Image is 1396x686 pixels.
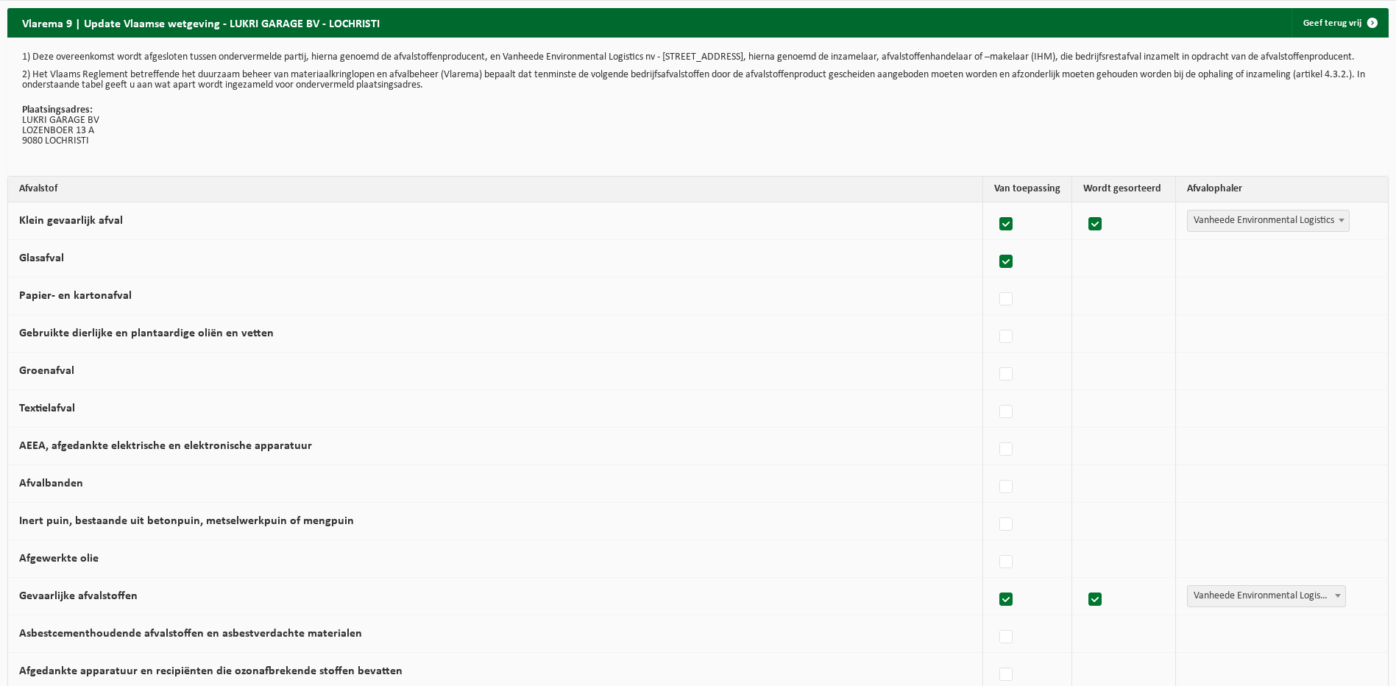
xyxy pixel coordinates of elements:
th: Wordt gesorteerd [1072,177,1176,202]
span: Vanheede Environmental Logistics [1188,211,1349,231]
p: 1) Deze overeenkomst wordt afgesloten tussen ondervermelde partij, hierna genoemd de afvalstoffen... [22,52,1374,63]
p: 2) Het Vlaams Reglement betreffende het duurzaam beheer van materiaalkringlopen en afvalbeheer (V... [22,70,1374,91]
h2: Vlarema 9 | Update Vlaamse wetgeving - LUKRI GARAGE BV - LOCHRISTI [7,8,394,37]
th: Afvalophaler [1176,177,1388,202]
label: Klein gevaarlijk afval [19,215,123,227]
label: Afgewerkte olie [19,553,99,565]
span: Vanheede Environmental Logistics [1187,210,1350,232]
label: Papier- en kartonafval [19,290,132,302]
th: Van toepassing [983,177,1072,202]
label: Inert puin, bestaande uit betonpuin, metselwerkpuin of mengpuin [19,515,354,527]
label: Gevaarlijke afvalstoffen [19,590,138,602]
label: Afvalbanden [19,478,83,489]
span: Vanheede Environmental Logistics [1188,586,1345,607]
label: Textielafval [19,403,75,414]
th: Afvalstof [8,177,983,202]
label: AEEA, afgedankte elektrische en elektronische apparatuur [19,440,312,452]
a: Geef terug vrij [1292,8,1387,38]
span: Vanheede Environmental Logistics [1187,585,1346,607]
label: Asbestcementhoudende afvalstoffen en asbestverdachte materialen [19,628,362,640]
label: Groenafval [19,365,74,377]
p: LUKRI GARAGE BV LOZENBOER 13 A 9080 LOCHRISTI [22,105,1374,146]
label: Glasafval [19,252,64,264]
label: Afgedankte apparatuur en recipiënten die ozonafbrekende stoffen bevatten [19,665,403,677]
label: Gebruikte dierlijke en plantaardige oliën en vetten [19,328,274,339]
strong: Plaatsingsadres: [22,105,93,116]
